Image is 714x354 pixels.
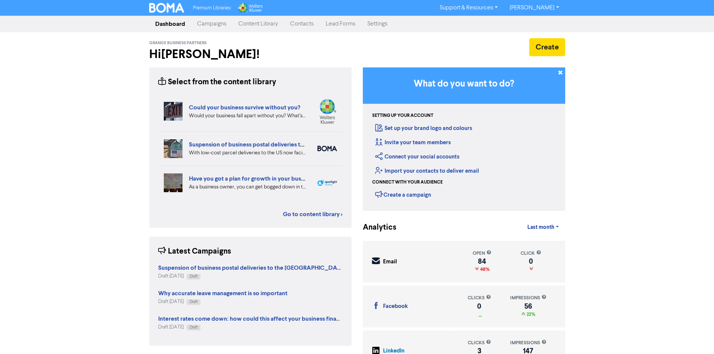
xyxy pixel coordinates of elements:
div: Getting Started in BOMA [363,67,565,211]
div: Draft [DATE] [158,273,343,280]
a: Go to content library > [283,210,343,219]
span: Draft [190,300,198,304]
a: Set up your brand logo and colours [375,125,472,132]
strong: Why accurate leave management is so important [158,290,287,297]
strong: Suspension of business postal deliveries to the [GEOGRAPHIC_DATA]: what options do you have? [158,264,422,272]
div: impressions [510,339,546,347]
span: 48% [479,266,489,272]
div: click [521,250,541,257]
div: Setting up your account [372,112,433,119]
iframe: Chat Widget [677,318,714,354]
a: Lead Forms [320,16,361,31]
span: Draft [190,326,198,329]
a: Campaigns [191,16,232,31]
a: Why accurate leave management is so important [158,291,287,297]
a: Contacts [284,16,320,31]
div: Select from the content library [158,76,276,88]
a: Content Library [232,16,284,31]
div: Email [383,258,397,266]
div: Connect with your audience [372,179,443,186]
div: With low-cost parcel deliveries to the US now facing tariffs, many international postal services ... [189,149,306,157]
h3: What do you want to do? [374,79,554,90]
span: Premium Libraries: [193,6,231,10]
a: Interest rates come down: how could this affect your business finances? [158,316,352,322]
img: boma [317,146,337,151]
div: 147 [510,348,546,354]
div: Draft [DATE] [158,298,287,305]
span: Draft [190,275,198,278]
div: impressions [510,294,546,302]
div: 3 [468,348,491,354]
a: Settings [361,16,394,31]
a: Connect your social accounts [375,153,460,160]
a: [PERSON_NAME] [504,2,565,14]
strong: Interest rates come down: how could this affect your business finances? [158,315,352,323]
div: clicks [468,339,491,347]
div: As a business owner, you can get bogged down in the demands of day-to-day business. We can help b... [189,183,306,191]
img: wolterskluwer [317,99,337,124]
img: BOMA Logo [149,3,184,13]
span: Last month [527,224,554,231]
button: Create [529,38,565,56]
div: Create a campaign [375,189,431,200]
div: Draft [DATE] [158,324,343,331]
h2: Hi [PERSON_NAME] ! [149,47,352,61]
a: Suspension of business postal deliveries to the [GEOGRAPHIC_DATA]: what options do you have? [158,265,422,271]
div: Facebook [383,302,408,311]
div: clicks [468,294,491,302]
img: spotlight [317,180,337,186]
a: Invite your team members [375,139,451,146]
a: Suspension of business postal deliveries to the [GEOGRAPHIC_DATA]: what options do you have? [189,141,453,148]
a: Support & Resources [434,2,504,14]
img: Wolters Kluwer [237,3,263,13]
a: Could your business survive without you? [189,104,300,111]
div: open [473,250,491,257]
div: 84 [473,258,491,264]
div: Latest Campaigns [158,246,231,257]
div: 0 [468,303,491,309]
a: Last month [521,220,565,235]
span: Grange Business Partners [149,40,207,46]
div: Analytics [363,222,387,233]
a: Dashboard [149,16,191,31]
div: 56 [510,303,546,309]
span: 22% [525,311,535,317]
div: 0 [521,258,541,264]
a: Import your contacts to deliver email [375,167,479,175]
div: Would your business fall apart without you? What’s your Plan B in case of accident, illness, or j... [189,112,306,120]
span: _ [477,311,482,317]
a: Have you got a plan for growth in your business? [189,175,317,182]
